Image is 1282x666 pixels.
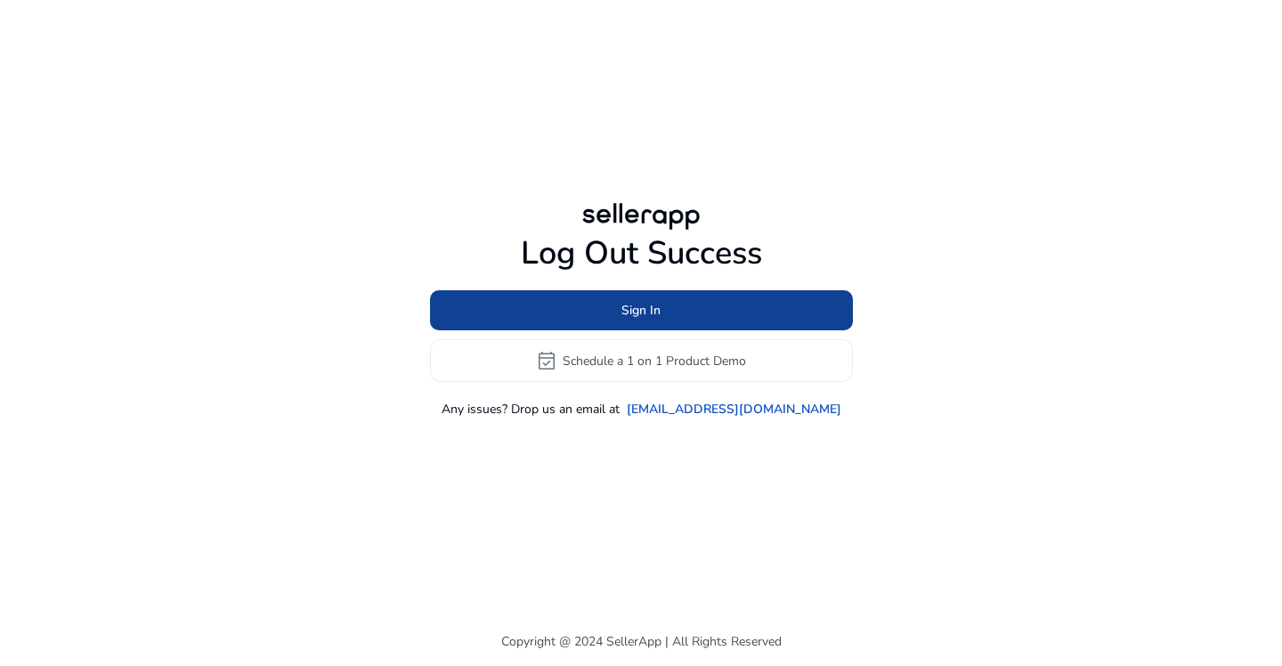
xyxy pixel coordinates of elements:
a: [EMAIL_ADDRESS][DOMAIN_NAME] [627,400,841,418]
button: event_availableSchedule a 1 on 1 Product Demo [430,339,853,382]
p: Any issues? Drop us an email at [442,400,620,418]
h1: Log Out Success [430,234,853,272]
span: Sign In [621,301,661,320]
span: event_available [536,350,557,371]
button: Sign In [430,290,853,330]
